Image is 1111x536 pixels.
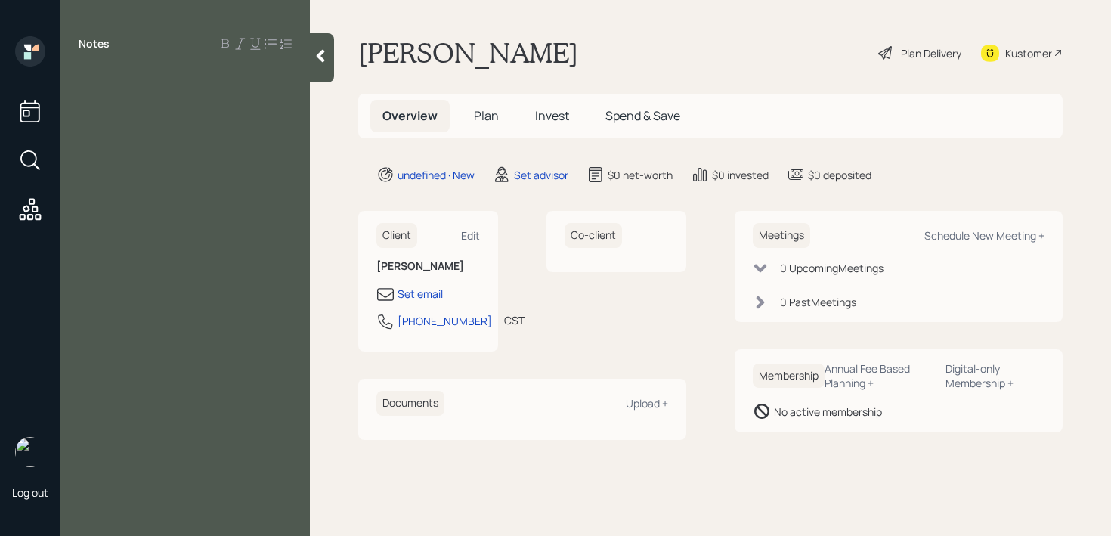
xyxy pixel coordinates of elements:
[461,228,480,243] div: Edit
[825,361,933,390] div: Annual Fee Based Planning +
[376,223,417,248] h6: Client
[398,286,443,302] div: Set email
[901,45,961,61] div: Plan Delivery
[608,167,673,183] div: $0 net-worth
[358,36,578,70] h1: [PERSON_NAME]
[398,313,492,329] div: [PHONE_NUMBER]
[474,107,499,124] span: Plan
[382,107,438,124] span: Overview
[924,228,1044,243] div: Schedule New Meeting +
[626,396,668,411] div: Upload +
[774,404,882,420] div: No active membership
[753,364,825,389] h6: Membership
[808,167,871,183] div: $0 deposited
[565,223,622,248] h6: Co-client
[753,223,810,248] h6: Meetings
[605,107,680,124] span: Spend & Save
[1005,45,1052,61] div: Kustomer
[535,107,569,124] span: Invest
[15,437,45,467] img: retirable_logo.png
[504,312,525,328] div: CST
[780,260,884,276] div: 0 Upcoming Meeting s
[945,361,1044,390] div: Digital-only Membership +
[376,260,480,273] h6: [PERSON_NAME]
[12,485,48,500] div: Log out
[514,167,568,183] div: Set advisor
[398,167,475,183] div: undefined · New
[376,391,444,416] h6: Documents
[79,36,110,51] label: Notes
[712,167,769,183] div: $0 invested
[780,294,856,310] div: 0 Past Meeting s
